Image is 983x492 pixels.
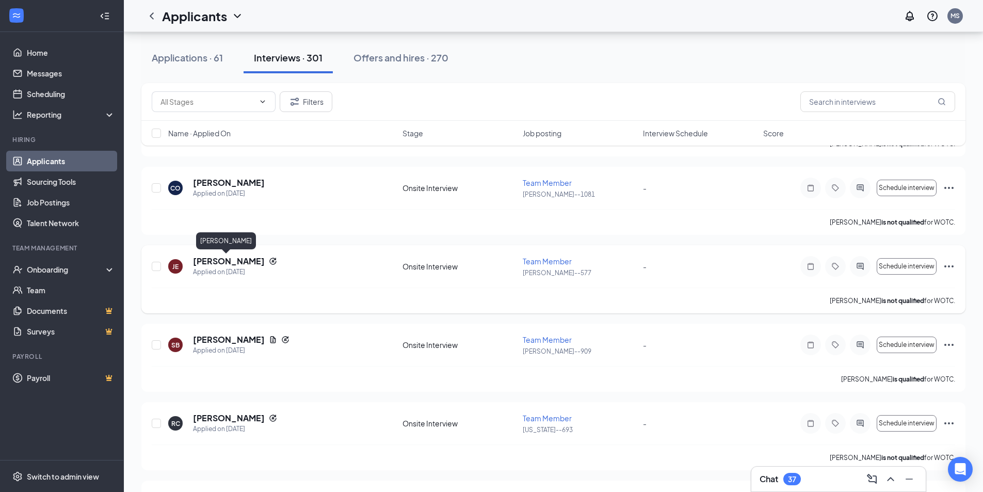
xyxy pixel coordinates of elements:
svg: Notifications [904,10,916,22]
svg: Collapse [100,11,110,21]
div: Interviews · 301 [254,51,323,64]
span: Team Member [523,335,572,344]
svg: ActiveChat [854,184,866,192]
svg: Note [804,262,817,271]
svg: ActiveChat [854,341,866,349]
p: [PERSON_NAME]--909 [523,347,637,356]
h3: Chat [760,473,778,485]
svg: ActiveChat [854,262,866,271]
a: Sourcing Tools [27,171,115,192]
h5: [PERSON_NAME] [193,256,265,267]
svg: Analysis [12,109,23,120]
a: DocumentsCrown [27,300,115,321]
span: Job posting [523,128,561,138]
p: [PERSON_NAME] for WOTC. [830,296,955,305]
svg: Document [269,336,277,344]
h1: Applicants [162,7,227,25]
div: Onsite Interview [402,183,517,193]
svg: Ellipses [943,260,955,273]
span: Schedule interview [879,341,934,348]
a: Home [27,42,115,63]
div: Team Management [12,244,113,252]
svg: Tag [829,341,842,349]
span: Team Member [523,414,572,423]
svg: ChevronDown [259,98,267,106]
div: Applied on [DATE] [193,424,277,434]
button: Schedule interview [877,337,937,353]
svg: ActiveChat [854,419,866,427]
h5: [PERSON_NAME] [193,177,265,188]
svg: Filter [288,96,301,108]
div: MS [950,11,960,20]
div: Applied on [DATE] [193,345,289,356]
div: Switch to admin view [27,471,99,482]
svg: Tag [829,419,842,427]
input: Search in interviews [800,91,955,112]
input: All Stages [160,96,254,107]
a: Job Postings [27,192,115,213]
svg: ChevronLeft [146,10,158,22]
svg: Reapply [269,414,277,422]
svg: Tag [829,184,842,192]
b: is not qualified [881,454,924,462]
span: - [643,340,647,350]
p: [PERSON_NAME]--577 [523,268,637,277]
button: ComposeMessage [864,471,880,487]
button: Schedule interview [877,415,937,432]
span: - [643,262,647,271]
div: SB [171,341,180,350]
svg: Tag [829,262,842,271]
div: RC [171,419,180,428]
div: Applied on [DATE] [193,267,277,277]
div: CO [170,184,181,193]
div: Hiring [12,135,113,144]
svg: Settings [12,471,23,482]
p: [PERSON_NAME] for WOTC. [841,375,955,384]
a: Talent Network [27,213,115,233]
svg: Note [804,419,817,427]
a: Applicants [27,151,115,171]
div: 37 [788,475,796,484]
p: [US_STATE]--693 [523,425,637,434]
span: Score [763,128,784,138]
span: Name · Applied On [168,128,231,138]
span: Schedule interview [879,263,934,270]
a: SurveysCrown [27,321,115,342]
div: Open Intercom Messenger [948,457,973,482]
button: Schedule interview [877,180,937,196]
p: [PERSON_NAME] for WOTC. [830,218,955,227]
button: Minimize [901,471,917,487]
p: [PERSON_NAME]--1081 [523,190,637,199]
b: is not qualified [881,297,924,305]
div: [PERSON_NAME] [196,232,256,249]
svg: MagnifyingGlass [938,98,946,106]
a: PayrollCrown [27,368,115,388]
span: Team Member [523,257,572,266]
a: Messages [27,63,115,84]
svg: Note [804,184,817,192]
div: Onsite Interview [402,261,517,272]
div: Onsite Interview [402,340,517,350]
div: Applied on [DATE] [193,188,265,199]
a: Scheduling [27,84,115,104]
button: Filter Filters [280,91,332,112]
div: Applications · 61 [152,51,223,64]
div: Payroll [12,352,113,361]
svg: Minimize [903,473,915,485]
div: Reporting [27,109,116,120]
svg: Note [804,341,817,349]
span: - [643,183,647,193]
svg: Ellipses [943,339,955,351]
svg: Reapply [269,257,277,265]
svg: Ellipses [943,182,955,194]
span: Team Member [523,178,572,187]
svg: ComposeMessage [866,473,878,485]
svg: ChevronUp [884,473,897,485]
h5: [PERSON_NAME] [193,412,265,424]
b: is qualified [893,375,924,383]
svg: Ellipses [943,417,955,430]
span: Schedule interview [879,420,934,427]
span: Stage [402,128,423,138]
div: Onboarding [27,264,106,275]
